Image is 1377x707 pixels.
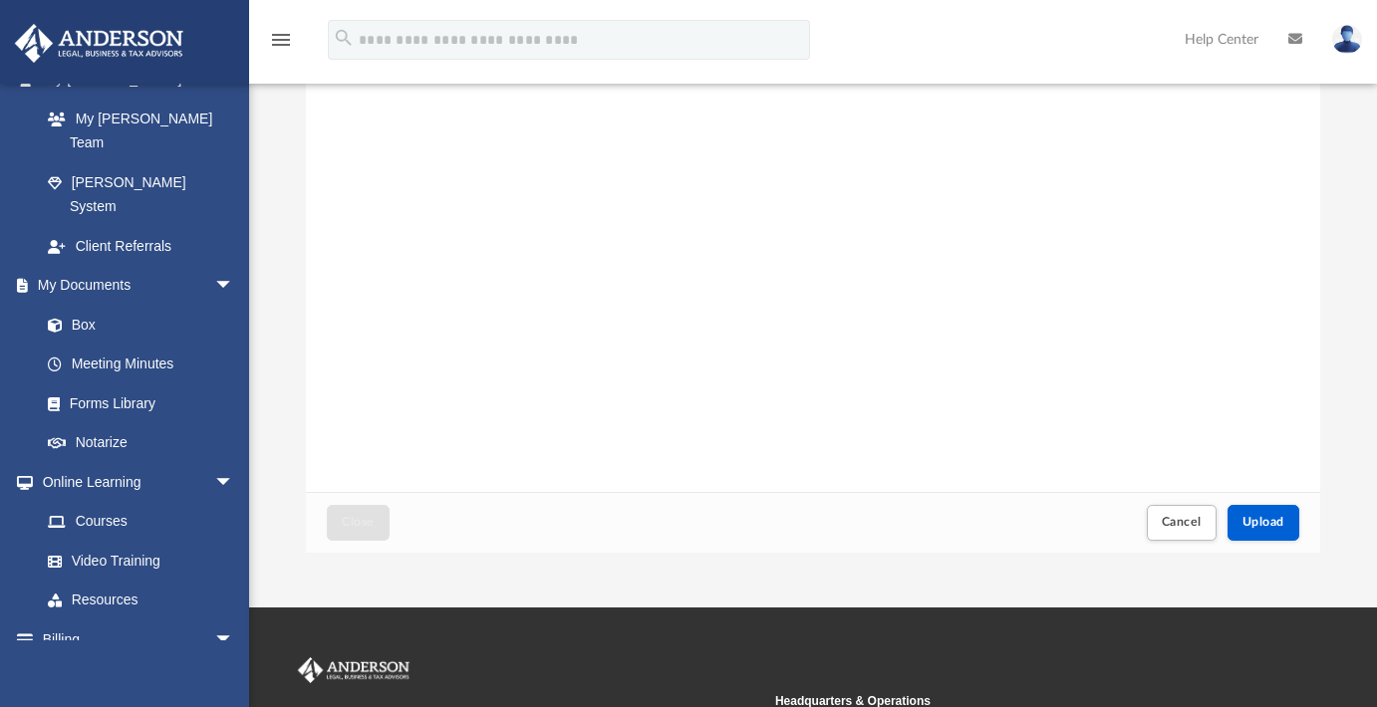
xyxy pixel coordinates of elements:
img: Anderson Advisors Platinum Portal [294,657,413,683]
a: menu [269,38,293,52]
a: My Documentsarrow_drop_down [14,266,254,306]
a: Billingarrow_drop_down [14,619,264,659]
span: Upload [1242,516,1284,528]
a: Video Training [28,541,244,581]
img: User Pic [1332,25,1362,54]
a: Online Learningarrow_drop_down [14,462,254,502]
i: search [333,27,355,49]
span: arrow_drop_down [214,462,254,503]
span: Cancel [1162,516,1202,528]
a: Meeting Minutes [28,345,254,384]
a: Client Referrals [28,226,254,266]
img: Anderson Advisors Platinum Portal [9,24,189,63]
button: Close [327,505,389,540]
a: Courses [28,502,254,542]
span: Close [342,516,374,528]
a: My [PERSON_NAME] Team [28,99,244,162]
i: menu [269,28,293,52]
span: arrow_drop_down [214,619,254,660]
a: Box [28,305,244,345]
a: Resources [28,581,254,620]
button: Cancel [1147,505,1217,540]
a: Forms Library [28,383,244,423]
a: Notarize [28,423,254,463]
button: Upload [1228,505,1299,540]
a: [PERSON_NAME] System [28,162,254,226]
span: arrow_drop_down [214,266,254,307]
